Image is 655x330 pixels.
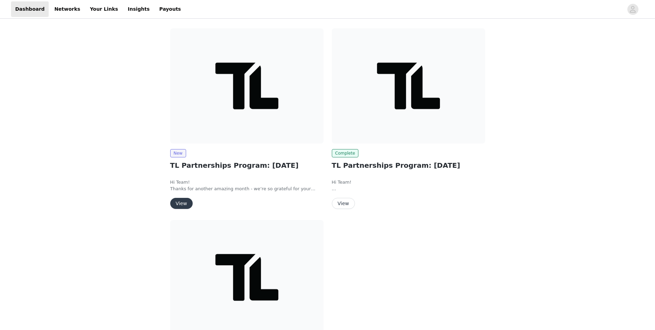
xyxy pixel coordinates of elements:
[332,198,355,209] button: View
[124,1,154,17] a: Insights
[170,149,186,157] span: New
[629,4,636,15] div: avatar
[332,201,355,206] a: View
[332,179,485,186] p: Hi Team!
[170,28,324,144] img: Transparent Labs
[50,1,84,17] a: Networks
[170,160,324,171] h2: TL Partnerships Program: [DATE]
[170,198,193,209] button: View
[11,1,49,17] a: Dashboard
[170,179,324,192] div: Hi Team! Thanks for another amazing month - we’re so grateful for your continued support and the ...
[86,1,122,17] a: Your Links
[332,149,359,157] span: Complete
[170,201,193,206] a: View
[155,1,185,17] a: Payouts
[332,160,485,171] h2: TL Partnerships Program: [DATE]
[332,28,485,144] img: Transparent Labs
